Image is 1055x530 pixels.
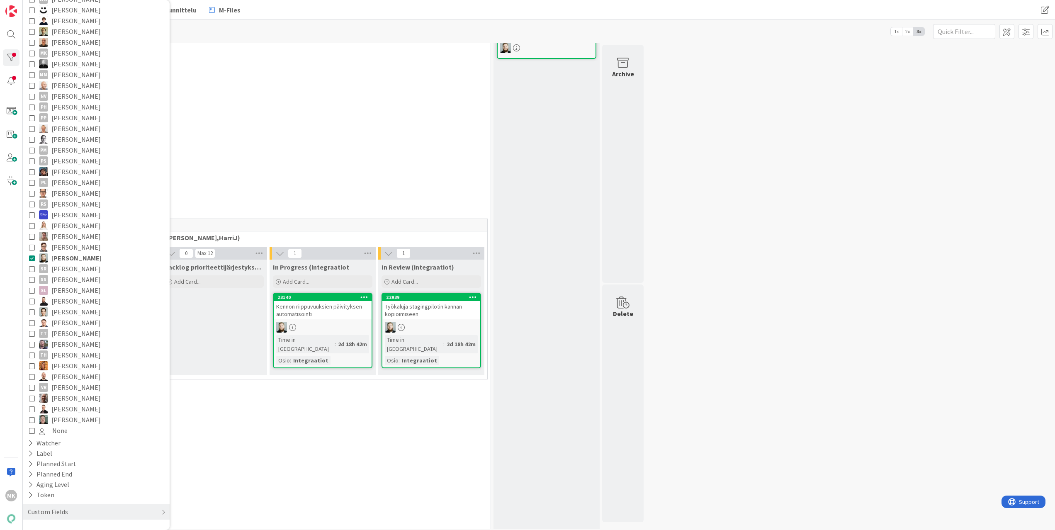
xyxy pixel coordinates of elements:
[382,294,480,301] div: 22939
[39,156,48,165] div: PS
[29,350,163,360] button: TH [PERSON_NAME]
[51,404,101,414] span: [PERSON_NAME]
[51,414,101,425] span: [PERSON_NAME]
[51,209,101,220] span: [PERSON_NAME]
[204,2,246,17] a: M-Files
[399,356,400,365] span: :
[39,5,48,15] img: MH
[29,26,163,37] button: ML [PERSON_NAME]
[29,274,163,285] button: SS [PERSON_NAME]
[5,513,17,525] img: avatar
[29,425,163,436] button: None
[39,415,48,424] img: VP
[385,322,396,333] img: SH
[39,340,48,349] img: TK
[39,264,48,273] div: SR
[39,394,48,403] img: VH
[27,479,70,490] div: Aging Level
[39,286,48,295] img: SL
[39,146,48,155] div: PM
[51,15,101,26] span: [PERSON_NAME]
[51,134,101,145] span: [PERSON_NAME]
[29,112,163,123] button: PP [PERSON_NAME]
[276,356,290,365] div: Osio
[39,27,48,36] img: ML
[29,339,163,350] button: TK [PERSON_NAME]
[39,232,48,241] img: SL
[276,322,287,333] img: SH
[39,199,48,209] div: RS
[39,167,48,176] img: PP
[197,251,213,255] div: Max 12
[39,16,48,25] img: MT
[382,263,454,271] span: In Review (integraatiot)
[146,2,202,17] a: Suunnittelu
[39,297,48,306] img: TK
[29,263,163,274] button: SR [PERSON_NAME]
[39,383,48,392] div: VR
[17,1,38,11] span: Support
[53,233,477,242] span: Integraatiot (Tapio,Santeri,Marko,HarriJ)
[29,91,163,102] button: NV [PERSON_NAME]
[164,263,264,271] span: Backlog prioriteettijärjestyksessä (integraatiot)
[933,24,995,39] input: Quick Filter...
[29,306,163,317] button: TT [PERSON_NAME]
[385,335,443,353] div: Time in [GEOGRAPHIC_DATA]
[400,356,439,365] div: Integraatiot
[27,459,77,469] div: Planned Start
[219,5,241,15] span: M-Files
[39,210,48,219] img: RS
[29,242,163,253] button: SM [PERSON_NAME]
[39,253,48,263] img: SH
[39,318,48,327] img: TG
[51,371,101,382] span: [PERSON_NAME]
[274,301,372,319] div: Kennon riippuvuuksien päivityksen automatisointi
[29,134,163,145] button: PH [PERSON_NAME]
[51,188,101,199] span: [PERSON_NAME]
[336,340,369,349] div: 2d 18h 42m
[39,350,48,360] div: TH
[39,38,48,47] img: MK
[274,294,372,319] div: 23140Kennon riippuvuuksien päivityksen automatisointi
[39,329,48,338] div: TT
[51,5,101,15] span: [PERSON_NAME]
[161,5,197,15] span: Suunnittelu
[51,285,101,296] span: [PERSON_NAME]
[274,294,372,301] div: 23140
[273,293,372,368] a: 23140Kennon riippuvuuksien päivityksen automatisointiSHTime in [GEOGRAPHIC_DATA]:2d 18h 42mOsio:I...
[396,248,411,258] span: 1
[29,285,163,296] button: SL [PERSON_NAME]
[29,404,163,414] button: VP [PERSON_NAME]
[39,135,48,144] img: PH
[51,80,101,91] span: [PERSON_NAME]
[613,309,633,318] div: Delete
[29,296,163,306] button: TK [PERSON_NAME]
[39,243,48,252] img: SM
[51,166,101,177] span: [PERSON_NAME]
[290,356,291,365] span: :
[276,335,335,353] div: Time in [GEOGRAPHIC_DATA]
[51,123,101,134] span: [PERSON_NAME]
[29,80,163,91] button: NG [PERSON_NAME]
[51,177,101,188] span: [PERSON_NAME]
[29,188,163,199] button: PK [PERSON_NAME]
[174,278,201,285] span: Add Card...
[27,490,55,500] div: Token
[29,393,163,404] button: VH [PERSON_NAME]
[29,5,163,15] button: MH [PERSON_NAME]
[29,102,163,112] button: PH [PERSON_NAME]
[29,145,163,156] button: PM [PERSON_NAME]
[5,5,17,17] img: Visit kanbanzone.com
[443,340,445,349] span: :
[29,156,163,166] button: PS [PERSON_NAME]
[51,328,101,339] span: [PERSON_NAME]
[51,199,101,209] span: [PERSON_NAME]
[382,293,481,368] a: 22939Työkaluja stagingpilotin kannan kopioimiseenSHTime in [GEOGRAPHIC_DATA]:2d 18h 42mOsio:Integ...
[29,328,163,339] button: TT [PERSON_NAME]
[913,27,924,36] span: 3x
[39,70,48,79] div: MM
[29,317,163,328] button: TG [PERSON_NAME]
[39,49,48,58] div: MK
[51,58,101,69] span: [PERSON_NAME]
[29,382,163,393] button: VR [PERSON_NAME]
